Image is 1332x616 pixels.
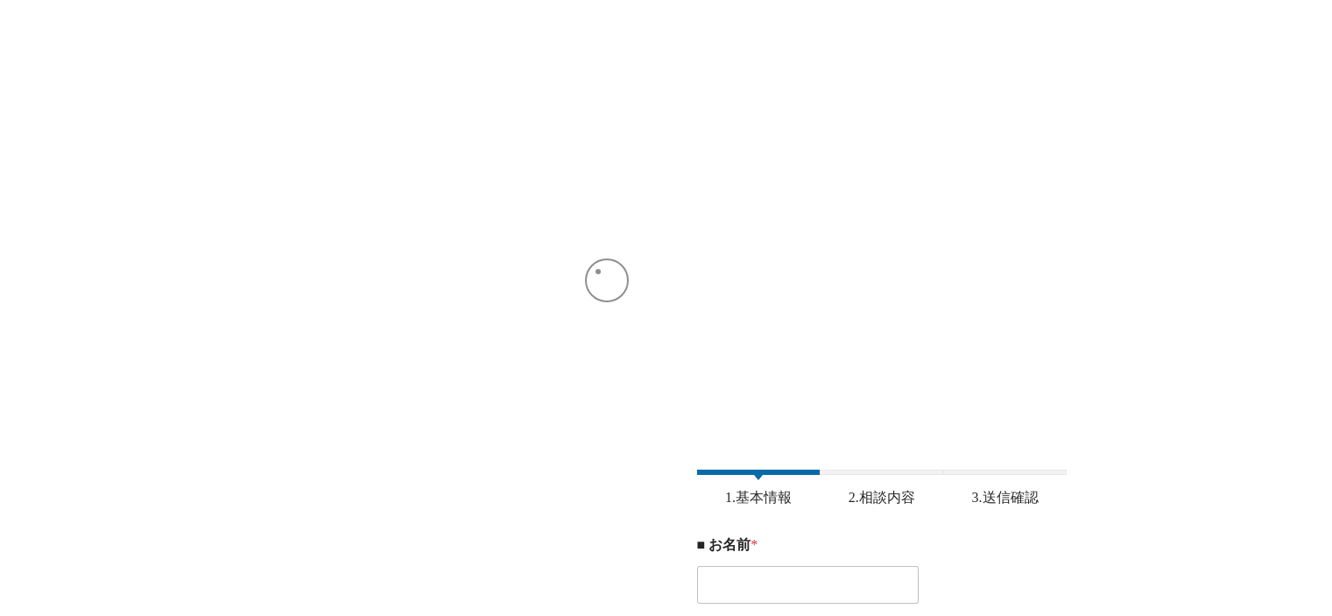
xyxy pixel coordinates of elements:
[712,489,805,506] span: 1.基本情報
[959,489,1052,506] span: 3.送信確認
[697,470,821,475] span: 1
[943,470,1067,475] span: 3
[697,536,1068,553] label: ■ お名前
[835,489,928,506] span: 2.相談内容
[820,470,943,475] span: 2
